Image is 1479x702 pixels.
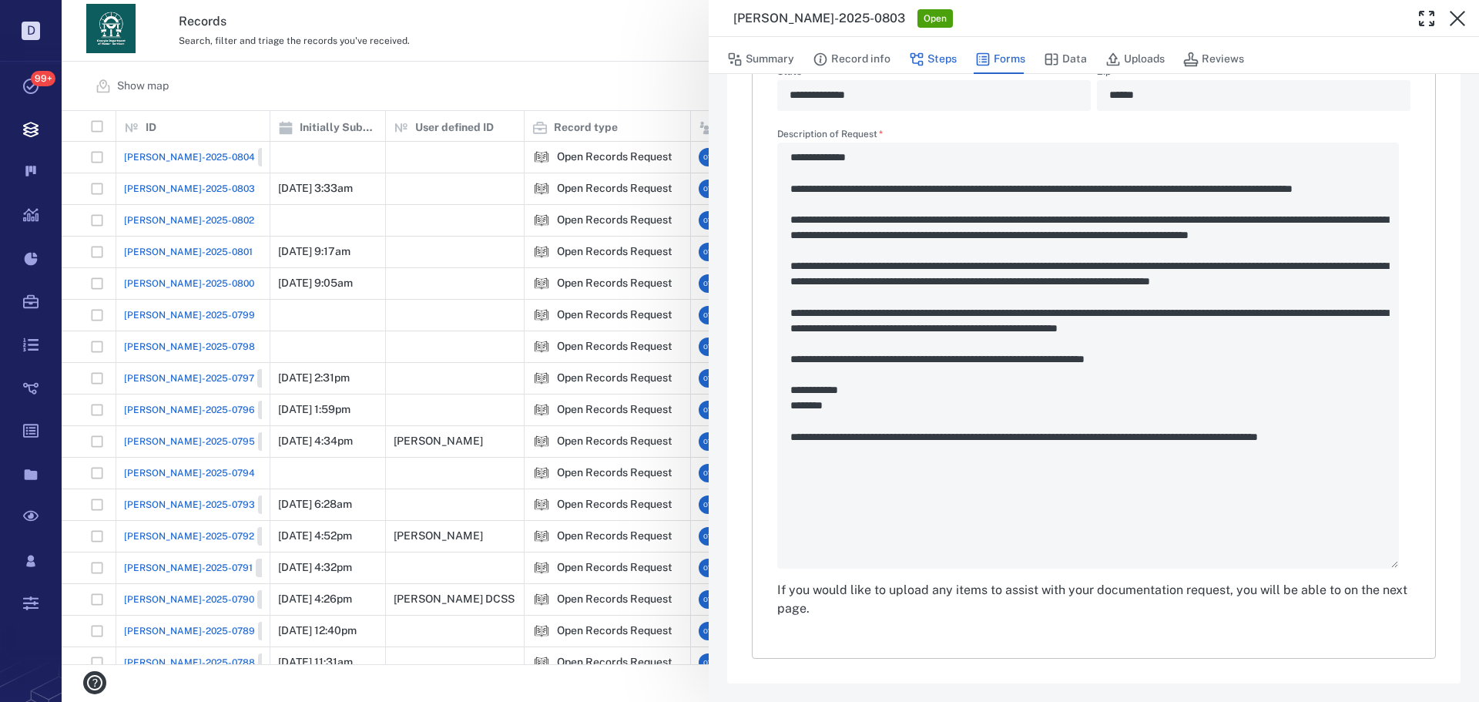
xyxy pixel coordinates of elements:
button: Summary [727,45,794,74]
button: Steps [909,45,957,74]
p: D [22,22,40,40]
button: Forms [975,45,1025,74]
button: Data [1044,45,1087,74]
span: Open [921,12,950,25]
h3: [PERSON_NAME]-2025-0803 [733,9,905,28]
button: Reviews [1183,45,1244,74]
button: Uploads [1105,45,1165,74]
button: Toggle Fullscreen [1411,3,1442,34]
div: If you would like to upload any items to assist with your documentation request, you will be able... [777,581,1410,618]
button: Close [1442,3,1473,34]
span: 99+ [31,71,55,86]
label: Description of Request [777,129,1410,143]
span: Help [35,11,66,25]
button: Record info [813,45,890,74]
